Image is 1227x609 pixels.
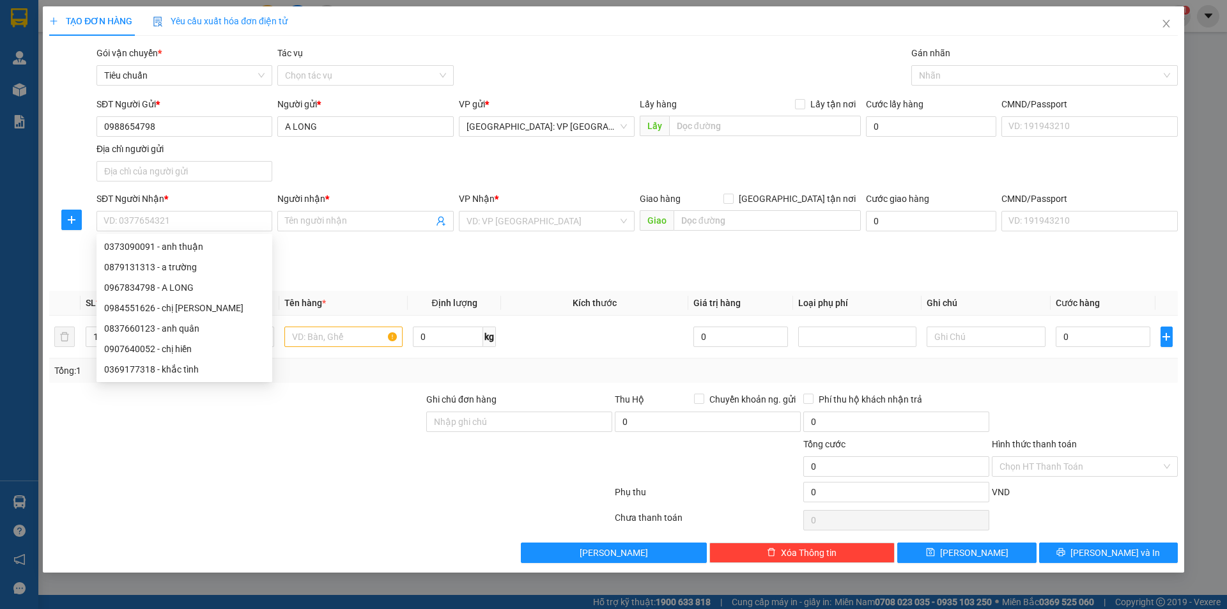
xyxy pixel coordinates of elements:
span: Phí thu hộ khách nhận trả [814,392,927,406]
input: Cước giao hàng [866,211,996,231]
div: SĐT Người Nhận [96,192,272,206]
span: plus [1161,332,1172,342]
input: Ghi chú đơn hàng [426,412,612,432]
span: Giao [640,210,674,231]
span: delete [767,548,776,558]
button: deleteXóa Thông tin [709,543,895,563]
span: Yêu cầu xuất hóa đơn điện tử [153,16,288,26]
th: Loại phụ phí [793,291,922,316]
span: Lấy hàng [640,99,677,109]
input: Cước lấy hàng [866,116,996,137]
div: Người nhận [277,192,453,206]
label: Hình thức thanh toán [992,439,1077,449]
span: save [926,548,935,558]
strong: CSKH: [35,27,68,38]
div: VP gửi [459,97,635,111]
label: Cước lấy hàng [866,99,923,109]
label: Tác vụ [277,48,303,58]
input: Địa chỉ của người nhận [96,256,272,276]
span: Hà Nội: VP Tây Hồ [467,117,627,136]
span: Giá trị hàng [693,298,741,308]
div: Địa chỉ người gửi [96,142,272,156]
span: SL [86,298,96,308]
div: CMND/Passport [1001,97,1177,111]
span: Xóa Thông tin [781,546,837,560]
label: Ghi chú đơn hàng [426,394,497,405]
span: 08:28:16 [DATE] [5,88,80,99]
button: save[PERSON_NAME] [897,543,1036,563]
span: VND [992,487,1010,497]
button: printer[PERSON_NAME] và In [1039,543,1178,563]
span: Kích thước [573,298,617,308]
span: Giao hàng [640,194,681,204]
span: Gói vận chuyển [96,48,162,58]
img: icon [153,17,163,27]
button: [PERSON_NAME] [521,543,707,563]
label: Gán nhãn [911,48,950,58]
input: VD: Bàn, Ghế [284,327,403,347]
span: Thu Hộ [615,394,644,405]
input: 0 [693,327,789,347]
span: Tổng cước [803,439,845,449]
input: Địa chỉ của người gửi [96,161,272,181]
input: Dọc đường [674,210,861,231]
span: plus [49,17,58,26]
span: [PHONE_NUMBER] [5,27,97,50]
span: Tên hàng [284,298,326,308]
th: Ghi chú [922,291,1050,316]
span: [PERSON_NAME] [580,546,648,560]
span: close [1161,19,1171,29]
span: [PERSON_NAME] [940,546,1008,560]
div: Chưa thanh toán [613,511,802,533]
span: Mã đơn: HNTH1208250001 [5,68,196,86]
span: CÔNG TY TNHH CHUYỂN PHÁT NHANH BẢO AN [111,27,235,50]
button: Close [1148,6,1184,42]
button: delete [54,327,75,347]
span: Cước hàng [1056,298,1100,308]
span: printer [1056,548,1065,558]
div: Phụ thu [613,485,802,507]
span: TẠO ĐƠN HÀNG [49,16,132,26]
input: Ghi Chú [927,327,1045,347]
span: Lấy [640,116,669,136]
div: Địa chỉ người nhận [96,236,272,251]
span: user-add [436,216,446,226]
strong: PHIẾU DÁN LÊN HÀNG [85,6,253,23]
span: plus [62,215,81,225]
span: Đơn vị tính [156,298,204,308]
span: Chuyển khoản ng. gửi [704,392,801,406]
span: kg [483,327,496,347]
span: VP Nhận [459,194,495,204]
label: Cước giao hàng [866,194,929,204]
span: Định lượng [431,298,477,308]
button: plus [1161,327,1173,347]
span: [PERSON_NAME] và In [1070,546,1160,560]
input: Dọc đường [669,116,861,136]
span: Tiêu chuẩn [104,66,265,85]
span: Khác [164,327,266,346]
div: Người gửi [277,97,453,111]
div: CMND/Passport [1001,192,1177,206]
div: Tổng: 1 [54,364,474,378]
button: plus [61,210,82,230]
div: SĐT Người Gửi [96,97,272,111]
span: [GEOGRAPHIC_DATA] tận nơi [734,192,861,206]
span: Lấy tận nơi [805,97,861,111]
